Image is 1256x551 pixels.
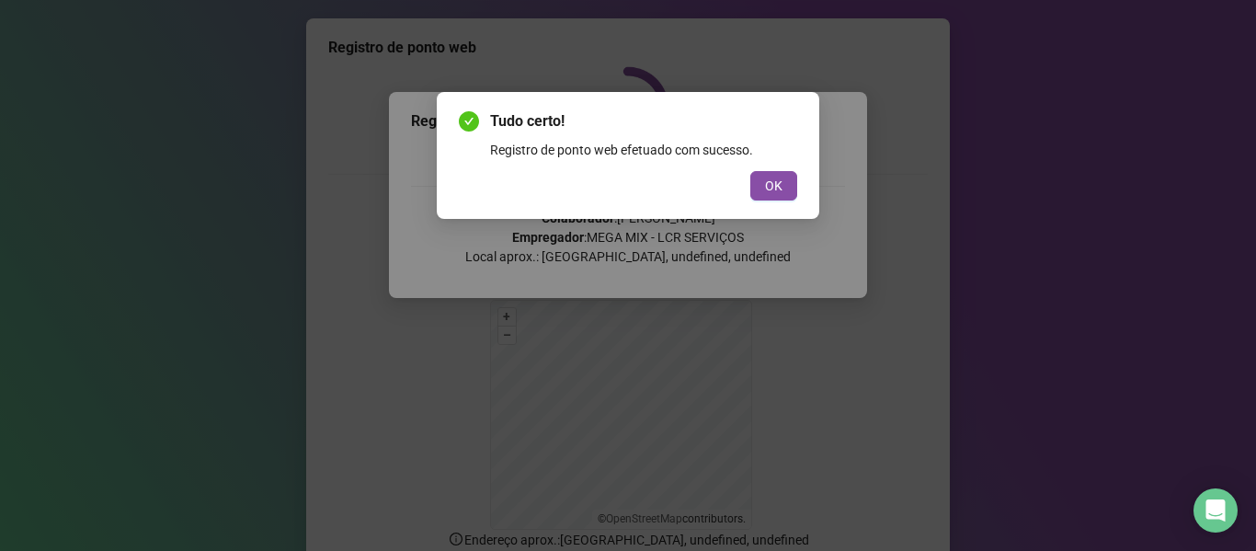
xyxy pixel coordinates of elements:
[765,176,782,196] span: OK
[750,171,797,201] button: OK
[1193,488,1238,533] div: Open Intercom Messenger
[459,111,479,132] span: check-circle
[490,110,797,132] span: Tudo certo!
[490,140,797,160] div: Registro de ponto web efetuado com sucesso.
